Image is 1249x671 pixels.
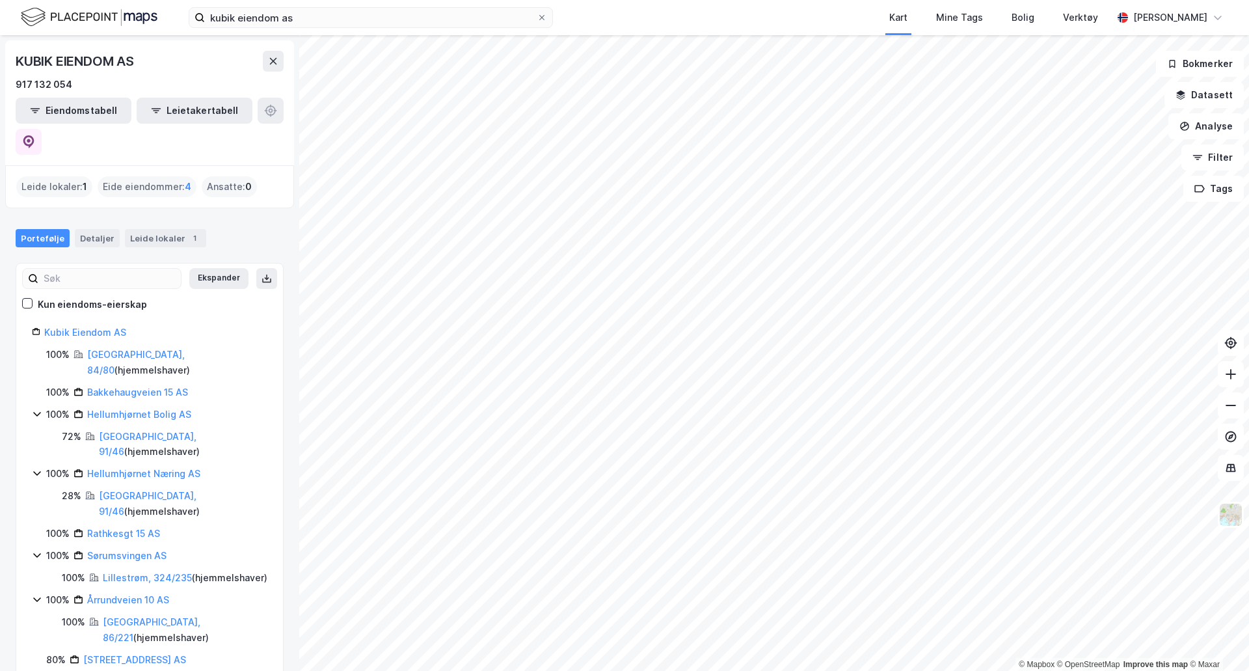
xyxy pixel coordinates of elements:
a: [GEOGRAPHIC_DATA], 86/221 [103,616,200,643]
a: OpenStreetMap [1057,660,1120,669]
span: 1 [83,179,87,195]
a: Rathkesgt 15 AS [87,528,160,539]
div: Mine Tags [936,10,983,25]
div: ( hjemmelshaver ) [87,347,267,378]
span: 4 [185,179,191,195]
a: Mapbox [1019,660,1054,669]
div: 100% [46,526,70,541]
div: 100% [46,592,70,608]
div: 28% [62,488,81,504]
button: Ekspander [189,268,248,289]
div: Verktøy [1063,10,1098,25]
div: ( hjemmelshaver ) [99,488,267,519]
button: Analyse [1168,113,1244,139]
a: Hellumhjørnet Næring AS [87,468,200,479]
div: ( hjemmelshaver ) [103,570,267,586]
div: 1 [188,232,201,245]
div: 100% [62,614,85,630]
button: Tags [1183,176,1244,202]
iframe: Chat Widget [1184,609,1249,671]
div: ( hjemmelshaver ) [99,429,267,460]
div: 100% [46,347,70,363]
a: [GEOGRAPHIC_DATA], 91/46 [99,431,196,458]
div: 100% [46,548,70,564]
a: [GEOGRAPHIC_DATA], 91/46 [99,490,196,517]
div: 100% [62,570,85,586]
img: Z [1218,502,1243,527]
div: 100% [46,466,70,482]
div: Detaljer [75,229,120,247]
div: ( hjemmelshaver ) [103,614,267,646]
a: Sørumsvingen AS [87,550,167,561]
a: [GEOGRAPHIC_DATA], 84/80 [87,349,185,376]
a: [STREET_ADDRESS] AS [83,654,186,665]
div: [PERSON_NAME] [1133,10,1207,25]
div: 917 132 054 [16,77,72,92]
a: Hellumhjørnet Bolig AS [87,409,191,420]
div: Kontrollprogram for chat [1184,609,1249,671]
button: Eiendomstabell [16,98,131,124]
div: 100% [46,407,70,422]
div: 80% [46,652,66,668]
div: Kart [889,10,907,25]
button: Bokmerker [1156,51,1244,77]
span: 0 [245,179,252,195]
img: logo.f888ab2527a4732fd821a326f86c7f29.svg [21,6,157,29]
input: Søk på adresse, matrikkel, gårdeiere, leietakere eller personer [205,8,537,27]
div: Portefølje [16,229,70,247]
div: Eide eiendommer : [98,176,196,197]
a: Kubik Eiendom AS [44,327,126,338]
button: Datasett [1164,82,1244,108]
input: Søk [38,269,181,288]
a: Lillestrøm, 324/235 [103,572,192,583]
div: KUBIK EIENDOM AS [16,51,137,72]
div: 72% [62,429,81,445]
a: Årrundveien 10 AS [87,594,169,605]
div: Bolig [1012,10,1034,25]
div: 100% [46,385,70,400]
div: Leide lokaler [125,229,206,247]
div: Leide lokaler : [16,176,92,197]
button: Filter [1181,144,1244,171]
div: Kun eiendoms-eierskap [38,297,147,312]
a: Improve this map [1123,660,1188,669]
a: Bakkehaugveien 15 AS [87,387,188,398]
button: Leietakertabell [137,98,252,124]
div: Ansatte : [202,176,257,197]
